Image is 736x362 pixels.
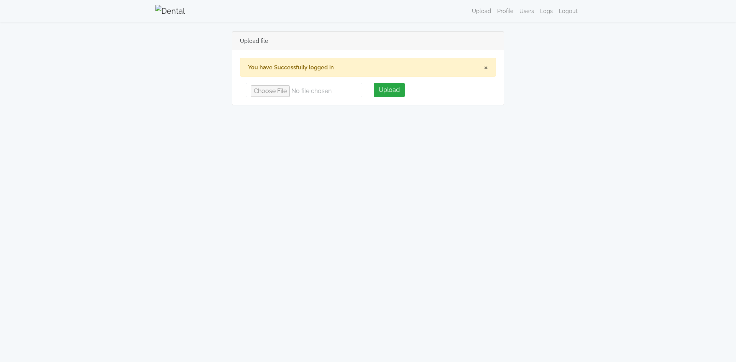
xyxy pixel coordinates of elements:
[484,63,488,72] button: ×
[516,3,537,18] a: Users
[469,3,494,18] a: Upload
[494,3,516,18] a: Profile
[556,3,581,18] a: Logout
[155,5,185,17] img: Dental Whale Logo
[232,32,504,50] div: Upload file
[248,64,334,70] strong: You have Successfully logged in
[537,3,556,18] a: Logs
[374,83,405,97] button: Upload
